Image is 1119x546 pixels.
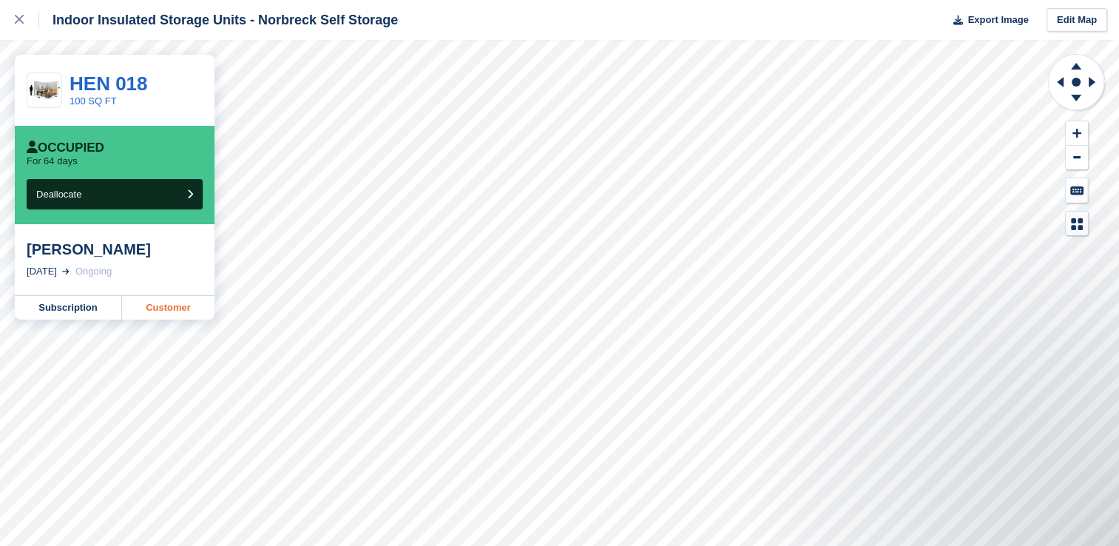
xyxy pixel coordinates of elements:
[70,73,148,95] a: HEN 018
[1047,8,1107,33] a: Edit Map
[1066,146,1088,170] button: Zoom Out
[944,8,1029,33] button: Export Image
[15,296,122,320] a: Subscription
[70,95,117,107] a: 100 SQ FT
[39,11,398,29] div: Indoor Insulated Storage Units - Norbreck Self Storage
[36,189,81,200] span: Deallocate
[27,141,104,155] div: Occupied
[1066,212,1088,236] button: Map Legend
[1066,121,1088,146] button: Zoom In
[62,269,70,274] img: arrow-right-light-icn-cde0832a797a2874e46488d9cf13f60e5c3a73dbe684e267c42b8395dfbc2abf.svg
[27,78,61,104] img: 100-sqft-unit.jpg
[1066,178,1088,203] button: Keyboard Shortcuts
[27,240,203,258] div: [PERSON_NAME]
[27,179,203,209] button: Deallocate
[27,155,78,167] p: For 64 days
[27,264,57,279] div: [DATE]
[967,13,1028,27] span: Export Image
[75,264,112,279] div: Ongoing
[122,296,214,320] a: Customer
